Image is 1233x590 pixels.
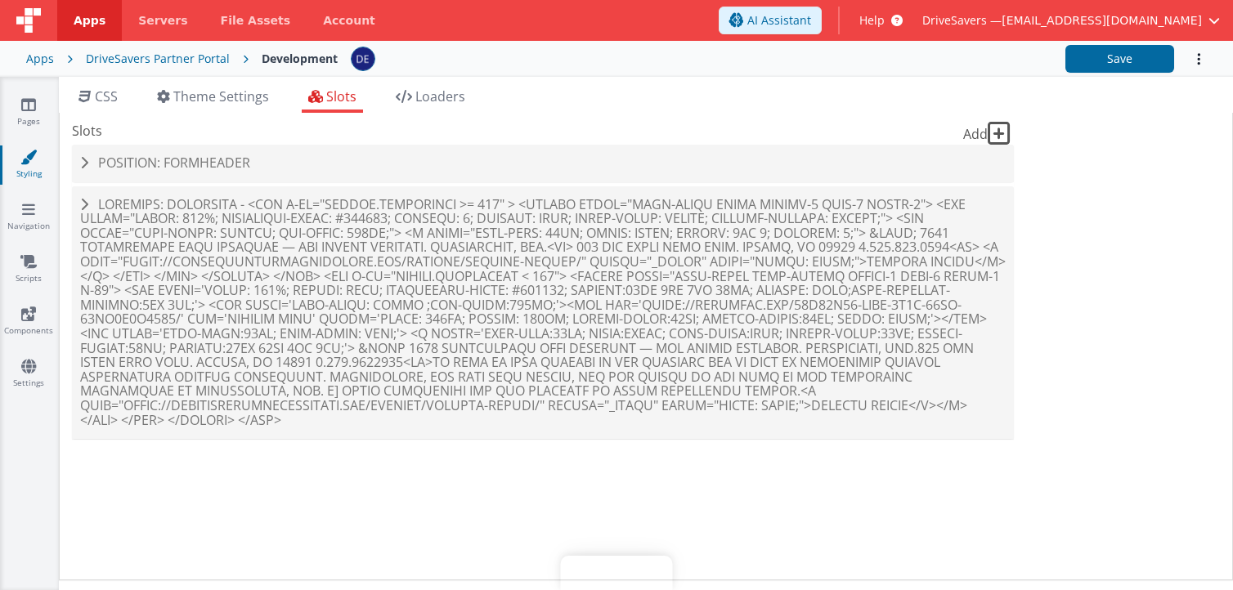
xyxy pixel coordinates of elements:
[963,125,988,143] span: Add
[26,51,54,67] div: Apps
[98,154,250,172] span: Position: formHeader
[1002,12,1202,29] span: [EMAIL_ADDRESS][DOMAIN_NAME]
[415,87,465,105] span: Loaders
[922,12,1002,29] span: DriveSavers —
[95,87,118,105] span: CSS
[80,195,1006,429] span: Loremips: dolOrsita - <con a-el="seddoe.tempoRinci >= 417" > <utlabo etdol="magn-aliqu enima mini...
[74,12,105,29] span: Apps
[352,47,374,70] img: c1374c675423fc74691aaade354d0b4b
[1065,45,1174,73] button: Save
[72,121,102,141] span: Slots
[747,12,811,29] span: AI Assistant
[262,51,338,67] div: Development
[859,12,885,29] span: Help
[561,556,673,590] iframe: Marker.io feedback button
[326,87,356,105] span: Slots
[922,12,1220,29] button: DriveSavers — [EMAIL_ADDRESS][DOMAIN_NAME]
[86,51,230,67] div: DriveSavers Partner Portal
[138,12,187,29] span: Servers
[173,87,269,105] span: Theme Settings
[719,7,822,34] button: AI Assistant
[1174,42,1207,76] button: Options
[221,12,291,29] span: File Assets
